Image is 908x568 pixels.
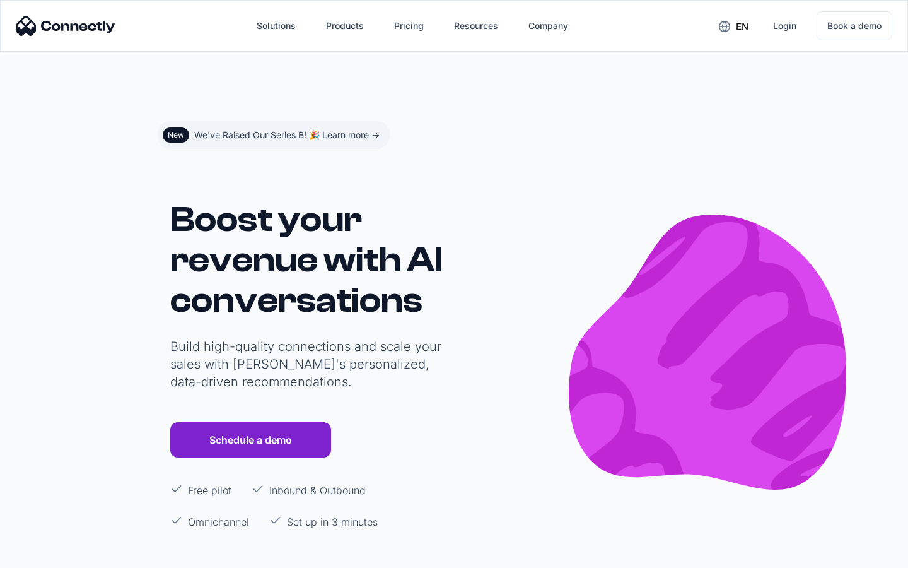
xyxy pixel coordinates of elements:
[194,126,380,144] div: We've Raised Our Series B! 🎉 Learn more ->
[287,514,378,530] p: Set up in 3 minutes
[13,545,76,564] aside: Language selected: English
[25,546,76,564] ul: Language list
[188,483,231,498] p: Free pilot
[269,483,366,498] p: Inbound & Outbound
[158,121,390,149] a: NewWe've Raised Our Series B! 🎉 Learn more ->
[454,17,498,35] div: Resources
[763,11,806,41] a: Login
[170,422,331,458] a: Schedule a demo
[528,17,568,35] div: Company
[257,17,296,35] div: Solutions
[736,18,748,35] div: en
[188,514,249,530] p: Omnichannel
[773,17,796,35] div: Login
[817,11,892,40] a: Book a demo
[326,17,364,35] div: Products
[168,130,184,140] div: New
[170,199,448,321] h1: Boost your revenue with AI conversations
[384,11,434,41] a: Pricing
[170,338,448,391] p: Build high-quality connections and scale your sales with [PERSON_NAME]'s personalized, data-drive...
[394,17,424,35] div: Pricing
[16,16,115,36] img: Connectly Logo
